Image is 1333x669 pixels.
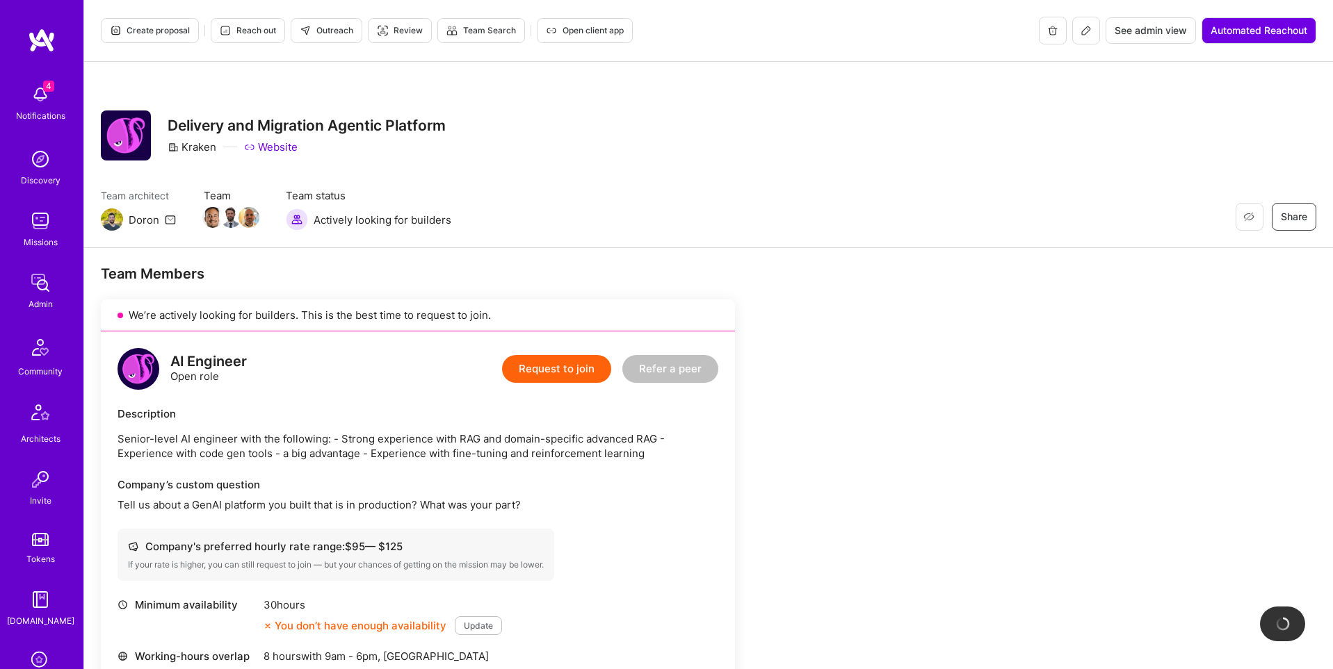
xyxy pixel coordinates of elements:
[1243,211,1254,222] i: icon EyeClosed
[368,18,432,43] button: Review
[129,213,159,227] div: Doron
[286,208,308,231] img: Actively looking for builders
[1115,24,1187,38] span: See admin view
[101,299,735,331] div: We’re actively looking for builders. This is the best time to request to join.
[7,613,74,628] div: [DOMAIN_NAME]
[314,213,451,227] span: Actively looking for builders
[546,24,624,37] span: Open client app
[24,398,57,431] img: Architects
[239,207,259,228] img: Team Member Avatar
[26,145,54,173] img: discovery
[101,265,735,283] div: Team Members
[377,24,423,37] span: Review
[118,600,128,610] i: icon Clock
[204,188,258,203] span: Team
[118,406,718,421] div: Description
[18,364,63,379] div: Community
[1211,24,1307,38] span: Automated Reachout
[291,18,362,43] button: Outreach
[26,552,55,566] div: Tokens
[101,110,151,160] img: Company Logo
[204,206,222,229] a: Team Member Avatar
[168,142,179,153] i: icon CompanyGray
[118,477,718,492] div: Company’s custom question
[43,81,54,92] span: 4
[437,18,525,43] button: Team Search
[32,533,49,546] img: tokens
[101,208,123,231] img: Team Architect
[21,431,60,446] div: Architects
[377,25,388,36] i: icon Targeter
[220,207,241,228] img: Team Member Avatar
[26,81,54,108] img: bell
[1274,615,1291,632] img: loading
[211,18,285,43] button: Reach out
[264,618,446,633] div: You don’t have enough availability
[128,541,138,552] i: icon Cash
[110,24,190,37] span: Create proposal
[322,650,383,663] span: 9am - 6pm ,
[26,269,54,297] img: admin teamwork
[240,206,258,229] a: Team Member Avatar
[622,355,718,383] button: Refer a peer
[220,24,276,37] span: Reach out
[118,651,128,661] i: icon World
[118,431,718,461] p: Senior-level AI engineer with the following: - Strong experience with RAG and domain-specific adv...
[24,331,57,364] img: Community
[202,207,223,228] img: Team Member Avatar
[222,206,240,229] a: Team Member Avatar
[170,354,247,369] div: AI Engineer
[21,173,60,188] div: Discovery
[537,18,633,43] button: Open client app
[244,140,298,154] a: Website
[128,539,544,554] div: Company's preferred hourly rate range: $ 95 — $ 125
[24,235,58,249] div: Missions
[26,465,54,493] img: Invite
[101,18,199,43] button: Create proposal
[165,214,176,225] i: icon Mail
[118,348,159,390] img: logo
[1272,203,1316,231] button: Share
[128,559,544,570] div: If your rate is higher, you can still request to join — but your chances of getting on the missio...
[118,649,257,663] div: Working-hours overlap
[26,207,54,235] img: teamwork
[118,597,257,612] div: Minimum availability
[101,188,176,203] span: Team architect
[16,108,65,123] div: Notifications
[286,188,451,203] span: Team status
[118,497,718,512] p: Tell us about a GenAI platform you built that is in production? What was your part?
[300,24,353,37] span: Outreach
[168,140,216,154] div: Kraken
[264,597,502,612] div: 30 hours
[110,25,121,36] i: icon Proposal
[168,117,446,134] h3: Delivery and Migration Agentic Platform
[446,24,516,37] span: Team Search
[455,616,502,635] button: Update
[502,355,611,383] button: Request to join
[29,297,53,311] div: Admin
[30,493,51,508] div: Invite
[1106,17,1196,44] button: See admin view
[1281,210,1307,224] span: Share
[1202,17,1316,44] button: Automated Reachout
[170,354,247,383] div: Open role
[28,28,56,53] img: logo
[264,649,502,663] div: 8 hours with [GEOGRAPHIC_DATA]
[264,622,272,630] i: icon CloseOrange
[26,586,54,613] img: guide book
